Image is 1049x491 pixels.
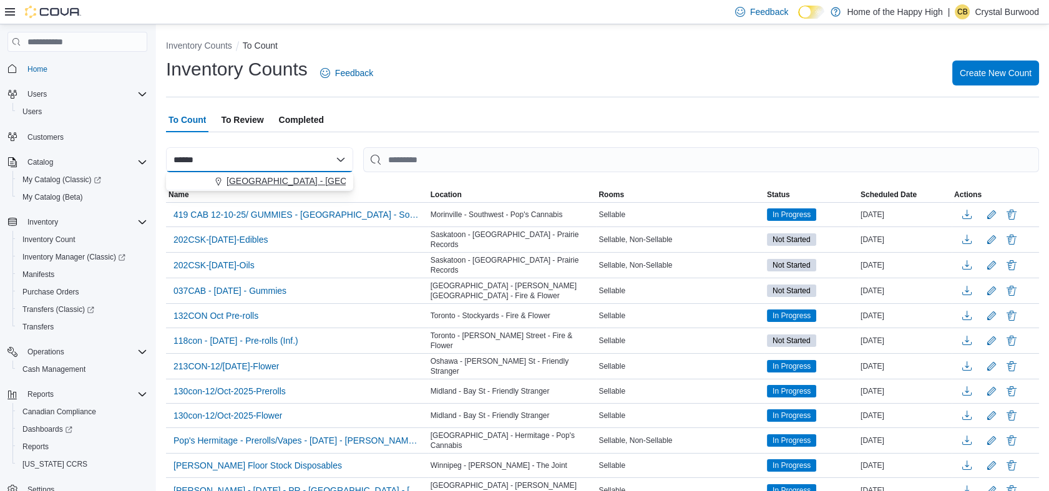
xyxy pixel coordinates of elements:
[173,334,298,347] span: 118con - [DATE] - Pre-rolls (Inf.)
[243,41,278,51] button: To Count
[168,107,206,132] span: To Count
[168,357,284,376] button: 213CON-12/[DATE]-Flower
[750,6,788,18] span: Feedback
[773,410,811,421] span: In Progress
[984,256,999,275] button: Edit count details
[948,4,950,19] p: |
[166,187,428,202] button: Name
[596,384,764,399] div: Sellable
[173,409,282,422] span: 130con-12/Oct-2025-Flower
[431,356,594,376] span: Oshawa - [PERSON_NAME] St - Friendly Stranger
[12,266,152,283] button: Manifests
[17,190,88,205] a: My Catalog (Beta)
[17,250,147,265] span: Inventory Manager (Classic)
[858,232,952,247] div: [DATE]
[22,175,101,185] span: My Catalog (Classic)
[984,456,999,475] button: Edit count details
[957,4,968,19] span: CB
[17,104,47,119] a: Users
[17,302,99,317] a: Transfers (Classic)
[1004,207,1019,222] button: Delete
[767,208,816,221] span: In Progress
[22,344,147,359] span: Operations
[22,387,59,402] button: Reports
[773,460,811,471] span: In Progress
[773,285,811,296] span: Not Started
[431,281,594,301] span: [GEOGRAPHIC_DATA] - [PERSON_NAME][GEOGRAPHIC_DATA] - Fire & Flower
[17,319,59,334] a: Transfers
[596,258,764,273] div: Sellable, Non-Sellable
[960,67,1032,79] span: Create New Count
[431,190,462,200] span: Location
[1004,408,1019,423] button: Delete
[166,172,353,190] div: Choose from the following options
[984,431,999,450] button: Edit count details
[984,230,999,249] button: Edit count details
[12,361,152,378] button: Cash Management
[773,435,811,446] span: In Progress
[17,422,77,437] a: Dashboards
[27,64,47,74] span: Home
[2,128,152,146] button: Customers
[27,389,54,399] span: Reports
[17,267,147,282] span: Manifests
[17,250,130,265] a: Inventory Manager (Classic)
[428,187,597,202] button: Location
[227,175,485,187] span: [GEOGRAPHIC_DATA] - [GEOGRAPHIC_DATA] - Pop's Cannabis
[173,208,421,221] span: 419 CAB 12-10-25/ GUMMIES - [GEOGRAPHIC_DATA] - Southwest - Pop's Cannabis
[22,61,147,76] span: Home
[22,270,54,280] span: Manifests
[767,459,816,472] span: In Progress
[17,362,90,377] a: Cash Management
[22,107,42,117] span: Users
[168,256,260,275] button: 202CSK-[DATE]-Oils
[22,235,76,245] span: Inventory Count
[17,457,92,472] a: [US_STATE] CCRS
[173,434,421,447] span: Pop's Hermitage - Prerolls/Vapes - [DATE] - [PERSON_NAME] - [GEOGRAPHIC_DATA] - [GEOGRAPHIC_DATA]...
[858,433,952,448] div: [DATE]
[27,217,58,227] span: Inventory
[767,309,816,322] span: In Progress
[168,456,347,475] button: [PERSON_NAME] Floor Stock Disposables
[12,248,152,266] a: Inventory Manager (Classic)
[773,310,811,321] span: In Progress
[335,67,373,79] span: Feedback
[168,406,287,425] button: 130con-12/Oct-2025-Flower
[984,331,999,350] button: Edit count details
[27,132,64,142] span: Customers
[596,207,764,222] div: Sellable
[767,259,816,271] span: Not Started
[22,364,85,374] span: Cash Management
[858,258,952,273] div: [DATE]
[22,62,52,77] a: Home
[17,104,147,119] span: Users
[22,129,147,145] span: Customers
[596,333,764,348] div: Sellable
[984,205,999,224] button: Edit count details
[17,190,147,205] span: My Catalog (Beta)
[2,386,152,403] button: Reports
[858,359,952,374] div: [DATE]
[954,190,982,200] span: Actions
[22,130,69,145] a: Customers
[431,411,550,421] span: Midland - Bay St - Friendly Stranger
[773,234,811,245] span: Not Started
[431,386,550,396] span: Midland - Bay St - Friendly Stranger
[168,431,426,450] button: Pop's Hermitage - Prerolls/Vapes - [DATE] - [PERSON_NAME] - [GEOGRAPHIC_DATA] - [GEOGRAPHIC_DATA]...
[431,430,594,450] span: [GEOGRAPHIC_DATA] - Hermitage - Pop's Cannabis
[767,385,816,397] span: In Progress
[22,387,147,402] span: Reports
[315,61,378,85] a: Feedback
[431,311,550,321] span: Toronto - Stockyards - Fire & Flower
[166,57,308,82] h1: Inventory Counts
[1004,458,1019,473] button: Delete
[22,424,72,434] span: Dashboards
[847,4,942,19] p: Home of the Happy High
[596,408,764,423] div: Sellable
[168,190,189,200] span: Name
[25,6,81,18] img: Cova
[12,301,152,318] a: Transfers (Classic)
[22,87,52,102] button: Users
[858,384,952,399] div: [DATE]
[858,333,952,348] div: [DATE]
